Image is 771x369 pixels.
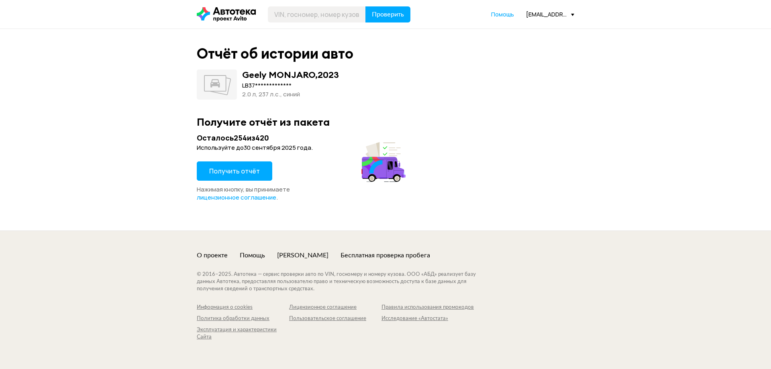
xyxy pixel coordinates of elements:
span: Получить отчёт [209,167,260,175]
a: Помощь [491,10,514,18]
button: Проверить [365,6,410,22]
div: Отчёт об истории авто [197,45,353,62]
div: [EMAIL_ADDRESS][DOMAIN_NAME] [526,10,574,18]
div: Получите отчёт из пакета [197,116,574,128]
div: 2.0 л, 237 л.c., синий [242,90,339,99]
a: лицензионное соглашение [197,194,276,202]
input: VIN, госномер, номер кузова [268,6,366,22]
a: О проекте [197,251,228,260]
div: Geely MONJARO , 2023 [242,69,339,80]
a: Политика обработки данных [197,315,289,322]
a: Помощь [240,251,265,260]
div: Осталось 254 из 420 [197,133,408,143]
a: Эксплуатация и характеристики Сайта [197,326,289,341]
span: лицензионное соглашение [197,193,276,202]
a: Лицензионное соглашение [289,304,381,311]
a: Пользовательское соглашение [289,315,381,322]
a: Информация о cookies [197,304,289,311]
span: Проверить [372,11,404,18]
div: © 2016– 2025 . Автотека — сервис проверки авто по VIN, госномеру и номеру кузова. ООО «АБД» реали... [197,271,492,293]
span: Нажимая кнопку, вы принимаете . [197,185,290,202]
a: Правила использования промокодов [381,304,474,311]
a: [PERSON_NAME] [277,251,328,260]
div: Используйте до 30 сентября 2025 года . [197,144,408,152]
button: Получить отчёт [197,161,272,181]
a: Исследование «Автостата» [381,315,474,322]
a: Бесплатная проверка пробега [341,251,430,260]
